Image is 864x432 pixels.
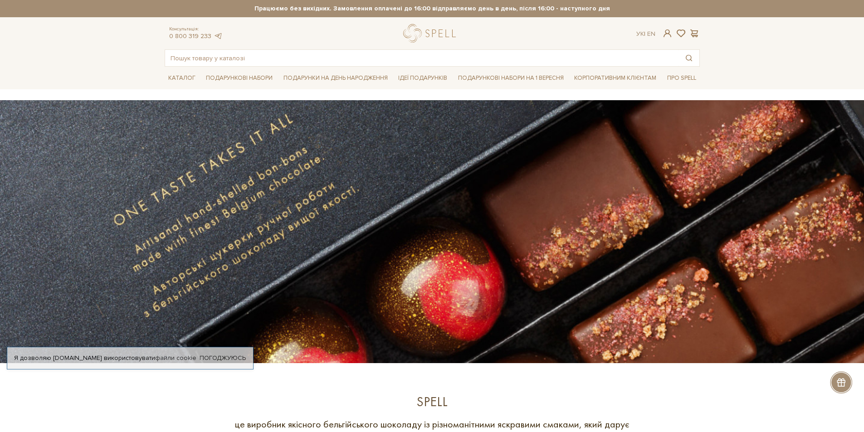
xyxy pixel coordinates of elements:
[403,24,460,43] a: logo
[224,393,641,411] div: Spell
[155,354,196,362] a: файли cookie
[454,70,567,86] a: Подарункові набори на 1 Вересня
[395,71,451,85] a: Ідеї подарунків
[165,50,679,66] input: Пошук товару у каталозі
[165,5,700,13] strong: Працюємо без вихідних. Замовлення оплачені до 16:00 відправляємо день в день, після 16:00 - насту...
[202,71,276,85] a: Подарункові набори
[679,50,699,66] button: Пошук товару у каталозі
[200,354,246,362] a: Погоджуюсь
[169,32,211,40] a: 0 800 319 233
[664,71,700,85] a: Про Spell
[7,354,253,362] div: Я дозволяю [DOMAIN_NAME] використовувати
[571,70,660,86] a: Корпоративним клієнтам
[280,71,391,85] a: Подарунки на День народження
[636,30,655,38] div: Ук
[165,71,199,85] a: Каталог
[647,30,655,38] a: En
[169,26,223,32] span: Консультація:
[214,32,223,40] a: telegram
[644,30,645,38] span: |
